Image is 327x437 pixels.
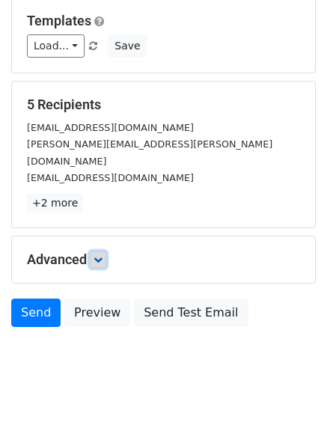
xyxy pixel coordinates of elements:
[252,365,327,437] iframe: Chat Widget
[252,365,327,437] div: Widget de chat
[27,122,194,133] small: [EMAIL_ADDRESS][DOMAIN_NAME]
[27,251,300,268] h5: Advanced
[27,138,272,167] small: [PERSON_NAME][EMAIL_ADDRESS][PERSON_NAME][DOMAIN_NAME]
[27,13,91,28] a: Templates
[27,97,300,113] h5: 5 Recipients
[27,172,194,183] small: [EMAIL_ADDRESS][DOMAIN_NAME]
[134,299,248,327] a: Send Test Email
[108,34,147,58] button: Save
[27,194,83,213] a: +2 more
[64,299,130,327] a: Preview
[27,34,85,58] a: Load...
[11,299,61,327] a: Send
